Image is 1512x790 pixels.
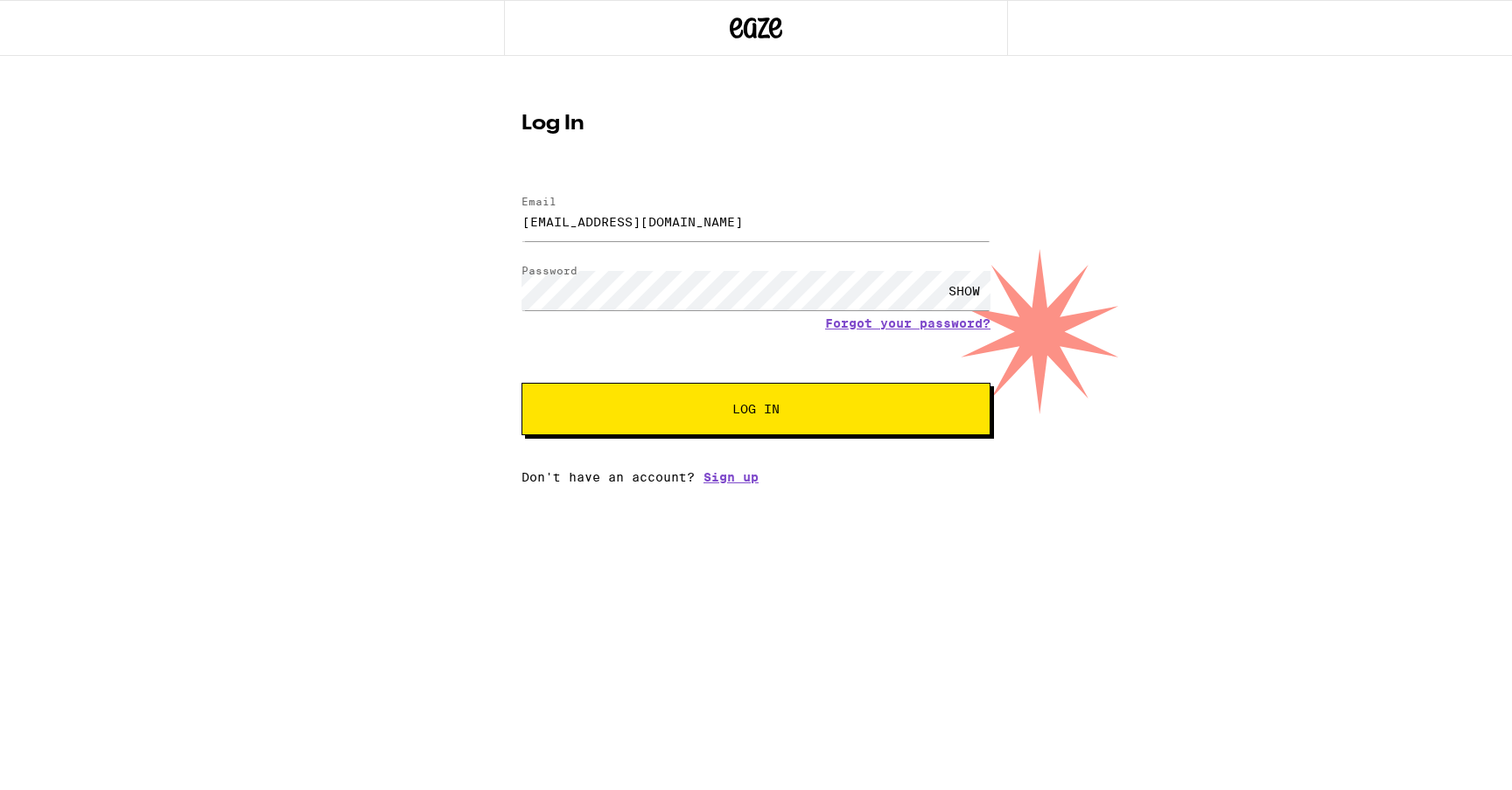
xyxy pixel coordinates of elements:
[521,470,990,484] div: Don't have an account?
[938,271,990,310] div: SHOW
[732,403,780,415] span: Log In
[10,12,126,26] span: Hi. Need any help?
[703,470,759,484] a: Sign up
[521,114,990,135] h1: Log In
[521,202,990,241] input: Email
[521,383,990,435] button: Log In
[521,265,577,276] label: Password
[825,316,990,330] a: Forgot your password?
[521,196,556,207] label: Email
